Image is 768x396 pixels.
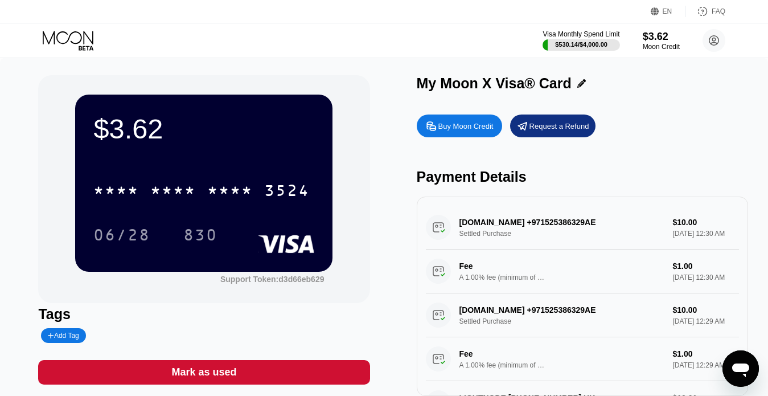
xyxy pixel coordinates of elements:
[663,7,672,15] div: EN
[41,328,85,343] div: Add Tag
[417,169,748,185] div: Payment Details
[722,350,759,387] iframe: Кнопка запуска окна обмена сообщениями
[510,115,595,137] div: Request a Refund
[93,227,150,246] div: 06/28
[438,121,494,131] div: Buy Moon Credit
[672,361,738,369] div: [DATE] 12:29 AM
[417,115,502,137] div: Buy Moon Credit
[85,221,159,249] div: 06/28
[48,332,79,340] div: Add Tag
[543,30,619,38] div: Visa Monthly Spend Limit
[175,221,226,249] div: 830
[651,6,685,17] div: EN
[417,75,572,92] div: My Moon X Visa® Card
[529,121,589,131] div: Request a Refund
[459,349,539,358] div: Fee
[459,361,545,369] div: A 1.00% fee (minimum of $1.00) is charged on all transactions
[93,113,314,145] div: $3.62
[38,360,369,385] div: Mark as used
[220,275,325,284] div: Support Token:d3d66eb629
[643,31,680,51] div: $3.62Moon Credit
[426,250,739,293] div: FeeA 1.00% fee (minimum of $1.00) is charged on all transactions$1.00[DATE] 12:30 AM
[459,262,539,271] div: Fee
[171,366,236,379] div: Mark as used
[672,349,738,358] div: $1.00
[672,262,738,271] div: $1.00
[643,43,680,51] div: Moon Credit
[712,7,725,15] div: FAQ
[183,227,217,246] div: 830
[38,306,369,322] div: Tags
[459,273,545,281] div: A 1.00% fee (minimum of $1.00) is charged on all transactions
[555,41,607,48] div: $530.14 / $4,000.00
[264,183,310,201] div: 3524
[543,30,619,51] div: Visa Monthly Spend Limit$530.14/$4,000.00
[643,31,680,43] div: $3.62
[426,337,739,381] div: FeeA 1.00% fee (minimum of $1.00) is charged on all transactions$1.00[DATE] 12:29 AM
[672,273,738,281] div: [DATE] 12:30 AM
[220,275,325,284] div: Support Token: d3d66eb629
[685,6,725,17] div: FAQ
